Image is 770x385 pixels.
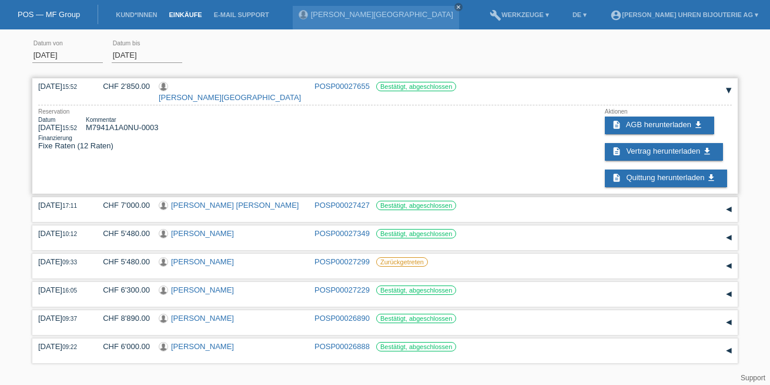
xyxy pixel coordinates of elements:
[62,125,77,131] span: 15:52
[707,173,716,182] i: get_app
[38,257,85,266] div: [DATE]
[38,314,85,323] div: [DATE]
[720,314,738,331] div: auf-/zuklappen
[314,342,370,351] a: POSP00026888
[626,147,700,155] span: Vertrag herunterladen
[612,147,621,156] i: description
[171,257,234,266] a: [PERSON_NAME]
[171,201,299,210] a: [PERSON_NAME] [PERSON_NAME]
[62,344,77,350] span: 09:22
[94,286,150,294] div: CHF 6'300.00
[38,117,77,132] div: [DATE]
[612,173,621,182] i: description
[163,11,207,18] a: Einkäufe
[38,286,85,294] div: [DATE]
[720,201,738,218] div: auf-/zuklappen
[86,117,159,123] div: Kommentar
[62,231,77,237] span: 10:12
[314,286,370,294] a: POSP00027229
[376,342,456,351] label: Bestätigt, abgeschlossen
[94,82,150,91] div: CHF 2'850.00
[18,10,80,19] a: POS — MF Group
[376,314,456,323] label: Bestätigt, abgeschlossen
[720,342,738,360] div: auf-/zuklappen
[38,82,85,91] div: [DATE]
[38,135,176,150] div: Fixe Raten (12 Raten)
[94,257,150,266] div: CHF 5'480.00
[38,135,176,141] div: Finanzierung
[171,286,234,294] a: [PERSON_NAME]
[605,108,732,115] div: Aktionen
[567,11,592,18] a: DE ▾
[314,229,370,238] a: POSP00027349
[456,4,461,10] i: close
[171,342,234,351] a: [PERSON_NAME]
[38,229,85,238] div: [DATE]
[62,287,77,294] span: 16:05
[208,11,275,18] a: E-Mail Support
[484,11,555,18] a: buildWerkzeuge ▾
[62,203,77,209] span: 17:11
[720,286,738,303] div: auf-/zuklappen
[94,229,150,238] div: CHF 5'480.00
[38,201,85,210] div: [DATE]
[605,170,727,187] a: description Quittung herunterladen get_app
[38,108,176,115] div: Reservation
[741,374,765,382] a: Support
[605,143,723,161] a: description Vertrag herunterladen get_app
[314,257,370,266] a: POSP00027299
[314,314,370,323] a: POSP00026890
[612,120,621,130] i: description
[94,201,150,210] div: CHF 7'000.00
[610,9,622,21] i: account_circle
[376,286,456,295] label: Bestätigt, abgeschlossen
[694,120,703,130] i: get_app
[171,314,234,323] a: [PERSON_NAME]
[38,117,77,123] div: Datum
[490,9,501,21] i: build
[626,120,691,129] span: AGB herunterladen
[311,10,453,19] a: [PERSON_NAME][GEOGRAPHIC_DATA]
[626,173,704,182] span: Quittung herunterladen
[605,117,714,134] a: description AGB herunterladen get_app
[314,201,370,210] a: POSP00027427
[62,259,77,265] span: 09:33
[720,229,738,247] div: auf-/zuklappen
[376,257,428,267] label: Zurückgetreten
[62,84,77,90] span: 15:52
[604,11,764,18] a: account_circle[PERSON_NAME] Uhren Bijouterie AG ▾
[159,93,301,102] a: [PERSON_NAME][GEOGRAPHIC_DATA]
[454,3,463,11] a: close
[171,229,234,238] a: [PERSON_NAME]
[86,117,159,132] div: M7941A1A0NU-0003
[376,229,456,238] label: Bestätigt, abgeschlossen
[62,316,77,322] span: 09:37
[38,342,85,351] div: [DATE]
[702,147,712,156] i: get_app
[94,314,150,323] div: CHF 8'890.00
[720,257,738,275] div: auf-/zuklappen
[720,82,738,99] div: auf-/zuklappen
[110,11,163,18] a: Kund*innen
[94,342,150,351] div: CHF 6'000.00
[376,82,456,91] label: Bestätigt, abgeschlossen
[314,82,370,91] a: POSP00027655
[376,201,456,210] label: Bestätigt, abgeschlossen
